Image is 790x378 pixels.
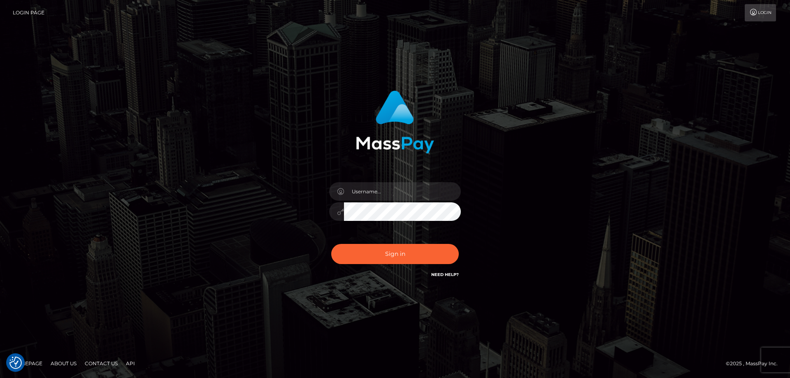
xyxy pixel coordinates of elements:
[47,357,80,370] a: About Us
[331,244,459,264] button: Sign in
[726,359,784,368] div: © 2025 , MassPay Inc.
[13,4,44,21] a: Login Page
[9,357,46,370] a: Homepage
[431,272,459,277] a: Need Help?
[745,4,776,21] a: Login
[9,357,22,369] button: Consent Preferences
[356,90,434,153] img: MassPay Login
[81,357,121,370] a: Contact Us
[344,182,461,201] input: Username...
[9,357,22,369] img: Revisit consent button
[123,357,138,370] a: API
